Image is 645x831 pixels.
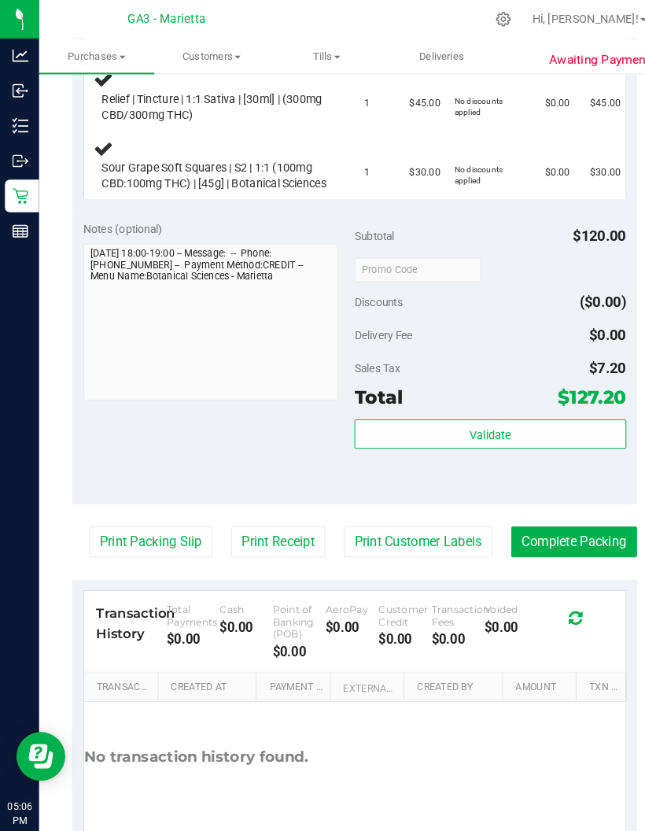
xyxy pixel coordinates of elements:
[314,581,365,593] div: AeroPay
[568,314,603,331] span: $0.00
[466,596,518,611] div: $0.00
[123,12,198,25] span: GA3 - Marietta
[7,812,31,824] p: 09/23
[415,581,466,604] div: Transaction Fees
[86,507,205,537] button: Print Packing Slip
[529,49,625,67] span: Awaiting Payment
[351,158,356,173] span: 1
[475,11,495,26] div: Manage settings
[93,656,146,668] a: Transaction ID
[525,92,549,107] span: $0.00
[331,507,474,537] button: Print Customer Labels
[341,276,388,305] span: Discounts
[568,656,597,668] a: Txn Fee
[415,608,466,623] div: $0.00
[81,676,297,782] div: No transaction history found.
[12,215,28,231] inline-svg: Reports
[263,620,314,635] div: $0.00
[212,596,263,611] div: $0.00
[568,345,603,362] span: $7.20
[341,248,463,271] input: Promo Code
[260,47,370,61] span: Tills
[38,38,149,71] a: Purchases
[12,79,28,95] inline-svg: Inbound
[402,656,478,668] a: Created By
[16,705,63,752] iframe: Resource center
[568,92,598,107] span: $45.00
[341,316,397,329] span: Delivery Fee
[160,608,212,623] div: $0.00
[492,507,614,537] button: Complete Packing
[263,581,314,616] div: Point of Banking (POB)
[12,181,28,197] inline-svg: Retail
[341,348,385,360] span: Sales Tax
[12,113,28,129] inline-svg: Inventory
[466,581,518,593] div: Voided
[260,38,370,71] a: Tills
[341,371,388,393] span: Total
[351,92,356,107] span: 1
[164,656,241,668] a: Created At
[149,47,259,61] span: Customers
[552,218,603,235] span: $120.00
[382,47,468,61] span: Deliveries
[212,581,263,593] div: Cash
[394,92,424,107] span: $45.00
[12,147,28,163] inline-svg: Outbound
[568,158,598,173] span: $30.00
[314,596,365,611] div: $0.00
[513,12,615,24] span: Hi, [PERSON_NAME]!
[438,93,485,112] span: No discounts applied
[318,648,389,676] th: External ID
[7,770,31,812] p: 05:06 PM EDT
[160,581,212,604] div: Total Payments
[537,371,603,393] span: $127.20
[438,159,485,178] span: No discounts applied
[149,38,260,71] a: Customers
[260,656,312,668] a: Payment Method
[98,154,316,184] span: Sour Grape Soft Squares | S2 | 1:1 (100mg CBD:100mg THC) | [45g] | Botanical Sciences
[394,158,424,173] span: $30.00
[38,47,149,61] span: Purchases
[370,38,481,71] a: Deliveries
[365,581,416,604] div: Customer Credit
[496,656,549,668] a: Amount
[525,158,549,173] span: $0.00
[98,88,316,118] span: Relief | Tincture | 1:1 Sativa | [30ml] | (300mg CBD/300mg THC)
[558,282,603,298] span: ($0.00)
[365,608,416,623] div: $0.00
[341,220,380,233] span: Subtotal
[12,46,28,61] inline-svg: Analytics
[80,214,157,227] span: Notes (optional)
[452,412,492,425] span: Validate
[223,507,313,537] button: Print Receipt
[341,404,603,432] button: Validate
